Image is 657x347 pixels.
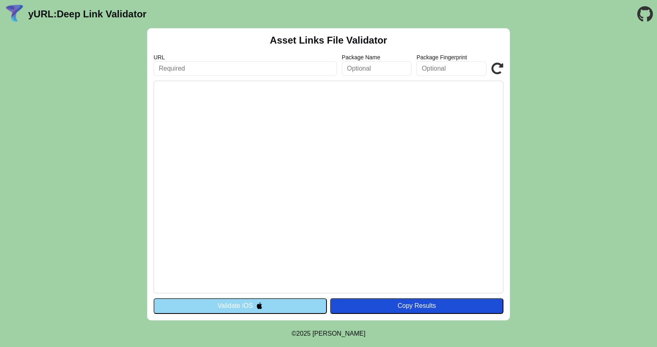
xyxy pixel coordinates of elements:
button: Validate iOS [154,298,327,314]
label: URL [154,54,337,61]
label: Package Fingerprint [416,54,487,61]
input: Optional [416,61,487,76]
input: Required [154,61,337,76]
img: appleIcon.svg [256,302,263,309]
footer: © [291,320,365,347]
img: yURL Logo [4,4,25,25]
button: Copy Results [330,298,503,314]
a: yURL:Deep Link Validator [28,8,146,20]
span: 2025 [296,330,311,337]
a: Michael Ibragimchayev's Personal Site [312,330,366,337]
h2: Asset Links File Validator [270,35,387,46]
div: Copy Results [334,302,499,309]
input: Optional [342,61,412,76]
label: Package Name [342,54,412,61]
